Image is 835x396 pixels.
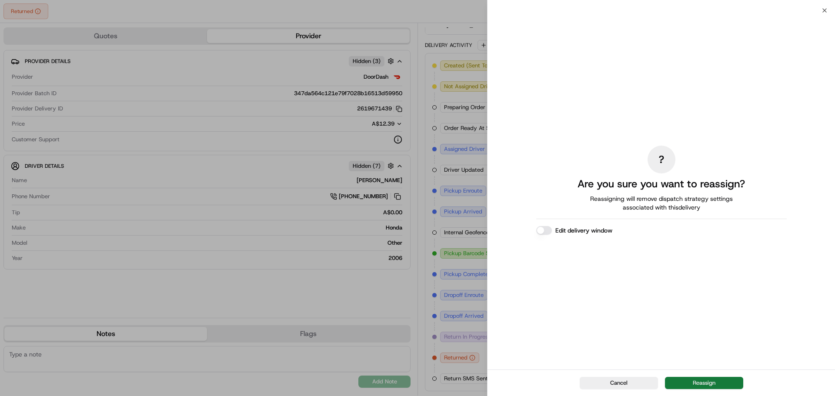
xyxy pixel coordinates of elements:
[578,177,745,191] h2: Are you sure you want to reassign?
[580,377,658,389] button: Cancel
[578,194,745,212] span: Reassigning will remove dispatch strategy settings associated with this delivery
[555,226,612,235] label: Edit delivery window
[648,146,675,173] div: ?
[665,377,743,389] button: Reassign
